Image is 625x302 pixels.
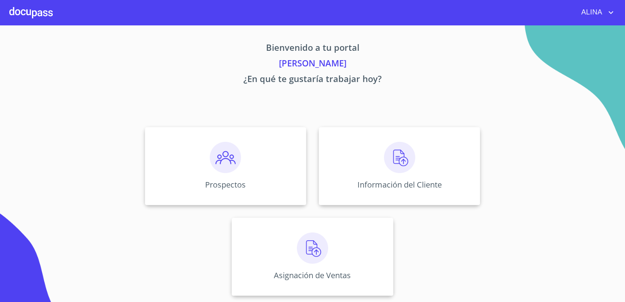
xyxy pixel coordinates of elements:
[575,6,606,19] span: ALINA
[72,57,553,72] p: [PERSON_NAME]
[274,270,351,281] p: Asignación de Ventas
[205,179,246,190] p: Prospectos
[384,142,415,173] img: carga.png
[72,72,553,88] p: ¿En qué te gustaría trabajar hoy?
[575,6,616,19] button: account of current user
[210,142,241,173] img: prospectos.png
[72,41,553,57] p: Bienvenido a tu portal
[357,179,442,190] p: Información del Cliente
[297,232,328,264] img: carga.png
